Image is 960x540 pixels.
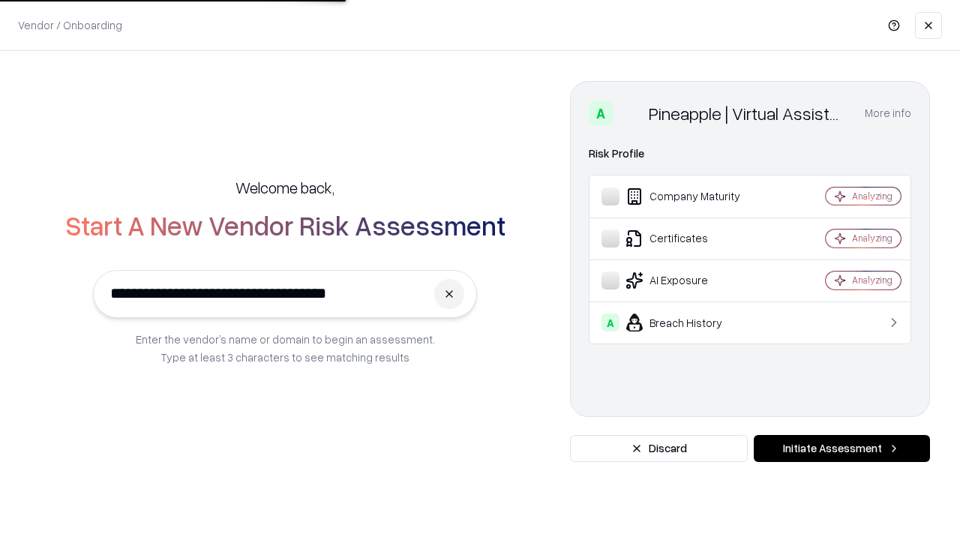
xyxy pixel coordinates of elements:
[601,271,781,289] div: AI Exposure
[865,100,911,127] button: More info
[235,177,334,198] h5: Welcome back,
[18,17,122,33] p: Vendor / Onboarding
[852,190,892,202] div: Analyzing
[136,330,435,366] p: Enter the vendor’s name or domain to begin an assessment. Type at least 3 characters to see match...
[589,145,911,163] div: Risk Profile
[601,187,781,205] div: Company Maturity
[570,435,748,462] button: Discard
[619,101,643,125] img: Pineapple | Virtual Assistant Agency
[601,229,781,247] div: Certificates
[601,313,619,331] div: A
[601,313,781,331] div: Breach History
[754,435,930,462] button: Initiate Assessment
[589,101,613,125] div: A
[852,274,892,286] div: Analyzing
[649,101,847,125] div: Pineapple | Virtual Assistant Agency
[852,232,892,244] div: Analyzing
[65,210,505,240] h2: Start A New Vendor Risk Assessment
